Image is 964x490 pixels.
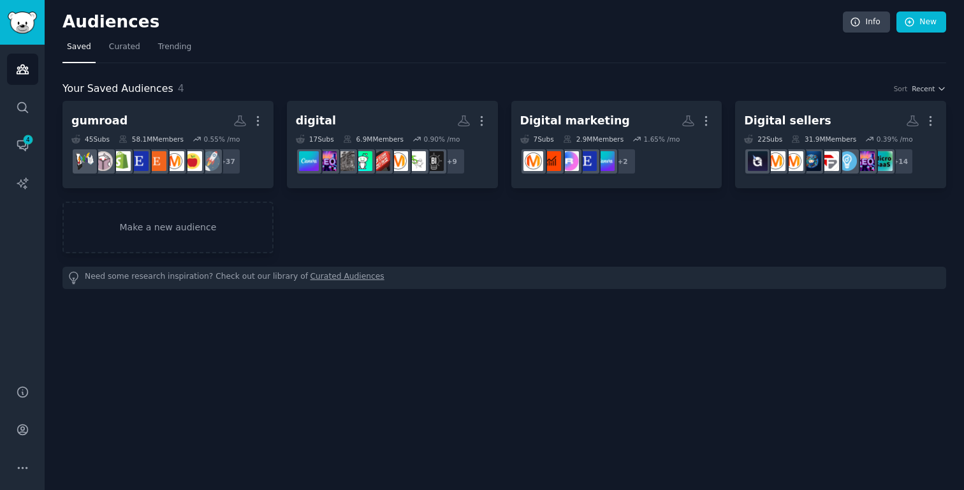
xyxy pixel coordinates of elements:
[109,41,140,53] span: Curated
[520,113,630,129] div: Digital marketing
[577,151,597,171] img: EtsySellers
[873,151,893,171] img: microsaas
[370,151,390,171] img: HowEarnMoneyOnline
[424,151,444,171] img: Business_Ideas
[523,151,543,171] img: DigitalMarketing
[353,151,372,171] img: MakeMoney
[182,151,202,171] img: Teachers
[912,84,935,93] span: Recent
[837,151,857,171] img: Entrepreneur
[62,202,274,253] a: Make a new audience
[887,148,914,175] div: + 14
[310,271,384,285] a: Curated Audiences
[406,151,426,171] img: artbusiness
[111,151,131,171] img: shopify
[119,135,184,144] div: 58.1M Members
[317,151,337,171] img: SEO_Digital_Marketing
[520,135,554,144] div: 7 Sub s
[748,151,768,171] img: Gameflip
[164,151,184,171] img: marketing
[62,37,96,63] a: Saved
[791,135,856,144] div: 31.9M Members
[62,12,843,33] h2: Audiences
[511,101,722,188] a: Digital marketing7Subs2.9MMembers1.65% /mo+2canvaEtsySellersRaribledigitalproductsellingDigitalMa...
[22,135,34,144] span: 4
[896,11,946,33] a: New
[644,135,680,144] div: 1.65 % /mo
[93,151,113,171] img: books
[563,135,624,144] div: 2.9M Members
[819,151,839,171] img: MarketingTipsAndTools
[744,135,782,144] div: 22 Sub s
[158,41,191,53] span: Trending
[71,135,110,144] div: 45 Sub s
[766,151,785,171] img: DigitalMarketing
[877,135,913,144] div: 0.39 % /mo
[7,130,38,161] a: 4
[154,37,196,63] a: Trending
[71,113,128,129] div: gumroad
[75,151,95,171] img: ebooks
[8,11,37,34] img: GummySearch logo
[735,101,946,188] a: Digital sellers22Subs31.9MMembers0.39% /mo+14microsaasSEO_Digital_MarketingEntrepreneurMarketingT...
[855,151,875,171] img: SEO_Digital_Marketing
[62,81,173,97] span: Your Saved Audiences
[203,135,240,144] div: 0.55 % /mo
[200,151,220,171] img: startups
[296,135,334,144] div: 17 Sub s
[843,11,890,33] a: Info
[610,148,636,175] div: + 2
[801,151,821,171] img: digital_marketing
[62,267,946,289] div: Need some research inspiration? Check out our library of
[214,148,241,175] div: + 37
[105,37,145,63] a: Curated
[541,151,561,171] img: digitalproductselling
[335,151,354,171] img: SellArt
[296,113,336,129] div: digital
[784,151,803,171] img: marketing
[147,151,166,171] img: Etsy
[595,151,615,171] img: canva
[439,148,465,175] div: + 9
[388,151,408,171] img: DigitalMarketing
[559,151,579,171] img: Rarible
[129,151,149,171] img: EtsySellers
[343,135,404,144] div: 6.9M Members
[744,113,831,129] div: Digital sellers
[178,82,184,94] span: 4
[894,84,908,93] div: Sort
[912,84,946,93] button: Recent
[287,101,498,188] a: digital17Subs6.9MMembers0.90% /mo+9Business_IdeasartbusinessDigitalMarketingHowEarnMoneyOnlineMak...
[67,41,91,53] span: Saved
[424,135,460,144] div: 0.90 % /mo
[299,151,319,171] img: canva
[62,101,274,188] a: gumroad45Subs58.1MMembers0.55% /mo+37startupsTeachersmarketingEtsyEtsySellersshopifybooksebooks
